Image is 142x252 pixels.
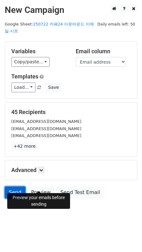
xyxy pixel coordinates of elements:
[11,119,81,124] small: [EMAIL_ADDRESS][DOMAIN_NAME]
[45,83,62,92] button: Save
[7,193,70,209] div: Preview your emails before sending
[11,109,131,116] h5: 45 Recipients
[11,48,66,55] h5: Variables
[111,222,142,252] iframe: Chat Widget
[11,57,50,67] a: Copy/paste...
[11,83,35,92] a: Load...
[11,126,81,131] small: [EMAIL_ADDRESS][DOMAIN_NAME]
[11,167,131,174] h5: Advanced
[56,186,104,198] a: Send Test Email
[11,73,38,80] a: Templates
[11,142,38,150] a: +42 more
[11,133,81,138] small: [EMAIL_ADDRESS][DOMAIN_NAME]
[27,186,55,198] a: Preview
[5,22,94,34] small: Google Sheet:
[95,22,137,26] a: Daily emails left: 50
[5,22,94,34] a: 250722 카페24 아웃바운드 이메일 시트
[95,21,137,28] span: Daily emails left: 50
[5,5,137,15] h2: New Campaign
[5,186,25,198] a: Send
[76,48,131,55] h5: Email column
